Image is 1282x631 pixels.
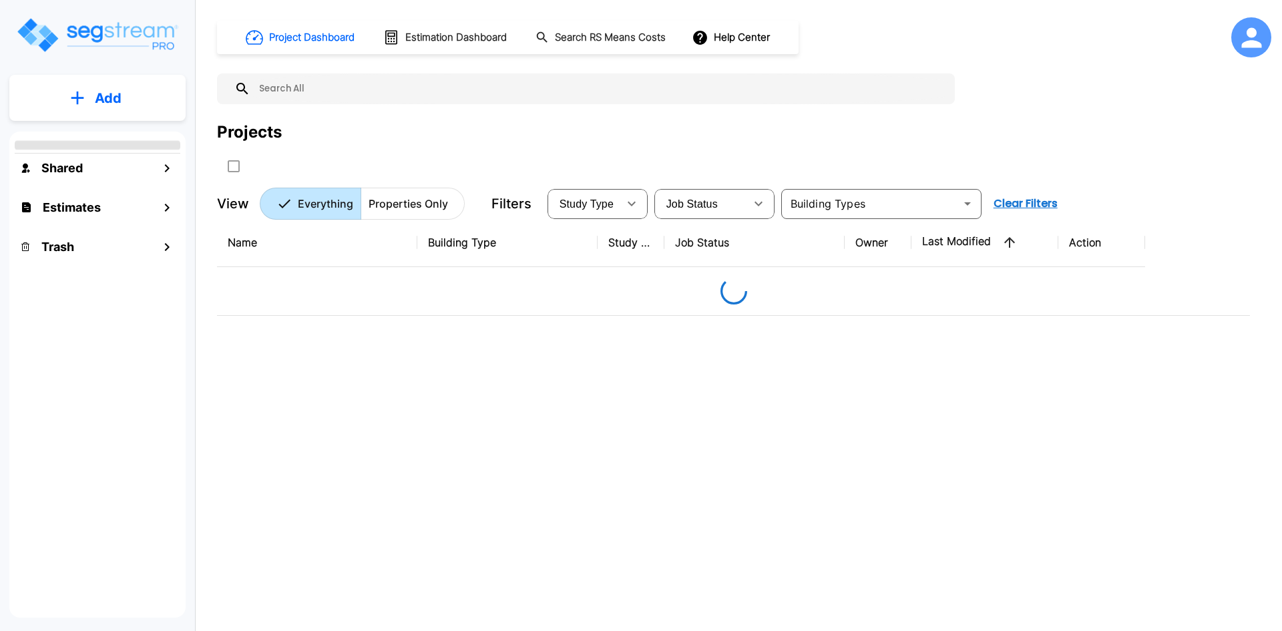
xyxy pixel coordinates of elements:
h1: Shared [41,159,83,177]
div: Projects [217,120,282,144]
p: Filters [491,194,531,214]
th: Owner [845,218,911,267]
h1: Estimation Dashboard [405,30,507,45]
button: Properties Only [361,188,465,220]
button: Open [958,194,977,213]
h1: Search RS Means Costs [555,30,666,45]
h1: Estimates [43,198,101,216]
th: Action [1058,218,1145,267]
div: Select [657,185,745,222]
th: Job Status [664,218,845,267]
span: Study Type [560,198,614,210]
button: Search RS Means Costs [530,25,673,51]
th: Study Type [598,218,664,267]
input: Building Types [785,194,955,213]
h1: Trash [41,238,74,256]
h1: Project Dashboard [269,30,355,45]
input: Search All [250,73,948,104]
th: Building Type [417,218,598,267]
button: Everything [260,188,361,220]
span: Job Status [666,198,718,210]
button: SelectAll [220,153,247,180]
p: View [217,194,249,214]
div: Select [550,185,618,222]
p: Add [95,88,122,108]
th: Last Modified [911,218,1058,267]
button: Clear Filters [988,190,1063,217]
p: Properties Only [369,196,448,212]
img: Logo [15,16,179,54]
button: Add [9,79,186,118]
div: Platform [260,188,465,220]
th: Name [217,218,417,267]
p: Everything [298,196,353,212]
button: Project Dashboard [240,23,362,52]
button: Help Center [689,25,775,50]
button: Estimation Dashboard [378,23,514,51]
